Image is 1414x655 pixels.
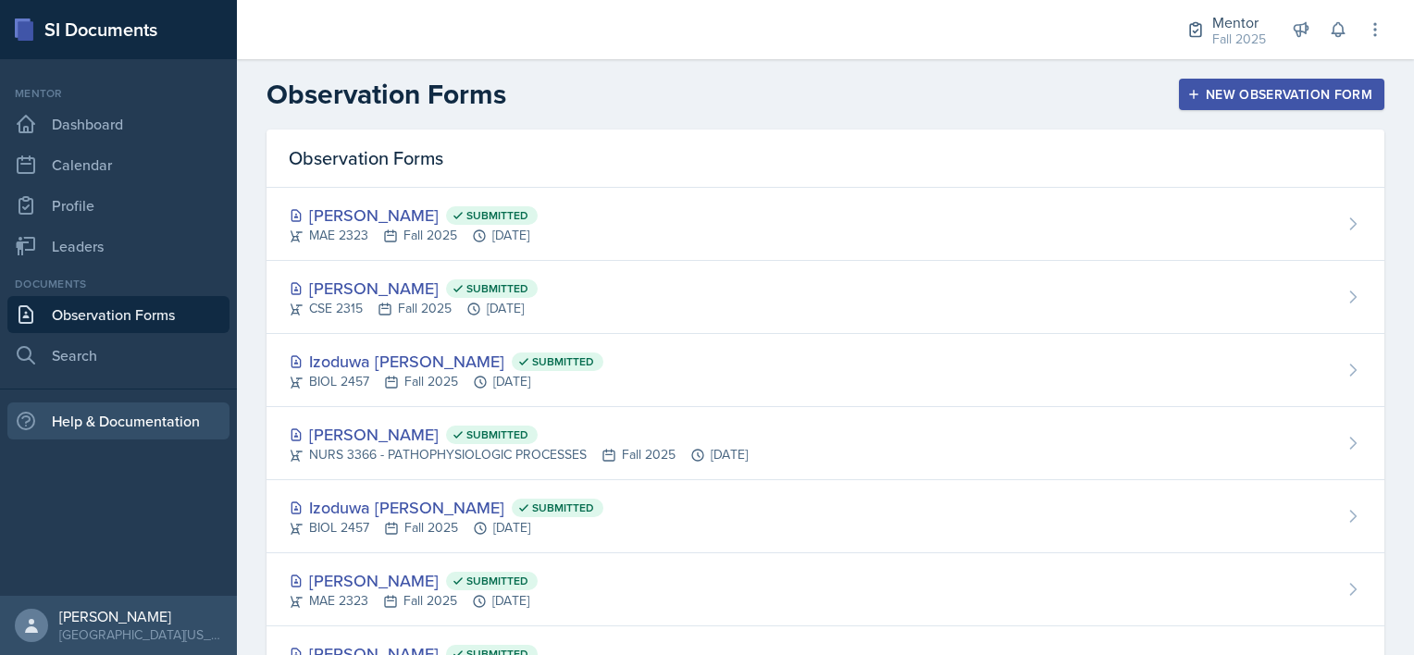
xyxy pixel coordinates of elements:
[289,568,538,593] div: [PERSON_NAME]
[267,334,1384,407] a: Izoduwa [PERSON_NAME] Submitted BIOL 2457Fall 2025[DATE]
[466,281,528,296] span: Submitted
[7,85,229,102] div: Mentor
[267,407,1384,480] a: [PERSON_NAME] Submitted NURS 3366 - PATHOPHYSIOLOGIC PROCESSESFall 2025[DATE]
[289,518,603,538] div: BIOL 2457 Fall 2025 [DATE]
[532,501,594,515] span: Submitted
[267,78,506,111] h2: Observation Forms
[289,591,538,611] div: MAE 2323 Fall 2025 [DATE]
[289,226,538,245] div: MAE 2323 Fall 2025 [DATE]
[7,402,229,439] div: Help & Documentation
[1212,11,1266,33] div: Mentor
[7,296,229,333] a: Observation Forms
[532,354,594,369] span: Submitted
[267,261,1384,334] a: [PERSON_NAME] Submitted CSE 2315Fall 2025[DATE]
[466,574,528,588] span: Submitted
[289,445,748,464] div: NURS 3366 - PATHOPHYSIOLOGIC PROCESSES Fall 2025 [DATE]
[267,480,1384,553] a: Izoduwa [PERSON_NAME] Submitted BIOL 2457Fall 2025[DATE]
[466,208,528,223] span: Submitted
[1212,30,1266,49] div: Fall 2025
[7,146,229,183] a: Calendar
[59,607,222,625] div: [PERSON_NAME]
[7,187,229,224] a: Profile
[59,625,222,644] div: [GEOGRAPHIC_DATA][US_STATE]
[267,188,1384,261] a: [PERSON_NAME] Submitted MAE 2323Fall 2025[DATE]
[1191,87,1372,102] div: New Observation Form
[466,427,528,442] span: Submitted
[7,105,229,142] a: Dashboard
[289,495,603,520] div: Izoduwa [PERSON_NAME]
[7,337,229,374] a: Search
[267,130,1384,188] div: Observation Forms
[1179,79,1384,110] button: New Observation Form
[289,203,538,228] div: [PERSON_NAME]
[289,276,538,301] div: [PERSON_NAME]
[289,299,538,318] div: CSE 2315 Fall 2025 [DATE]
[289,422,748,447] div: [PERSON_NAME]
[7,228,229,265] a: Leaders
[7,276,229,292] div: Documents
[289,372,603,391] div: BIOL 2457 Fall 2025 [DATE]
[267,553,1384,626] a: [PERSON_NAME] Submitted MAE 2323Fall 2025[DATE]
[289,349,603,374] div: Izoduwa [PERSON_NAME]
